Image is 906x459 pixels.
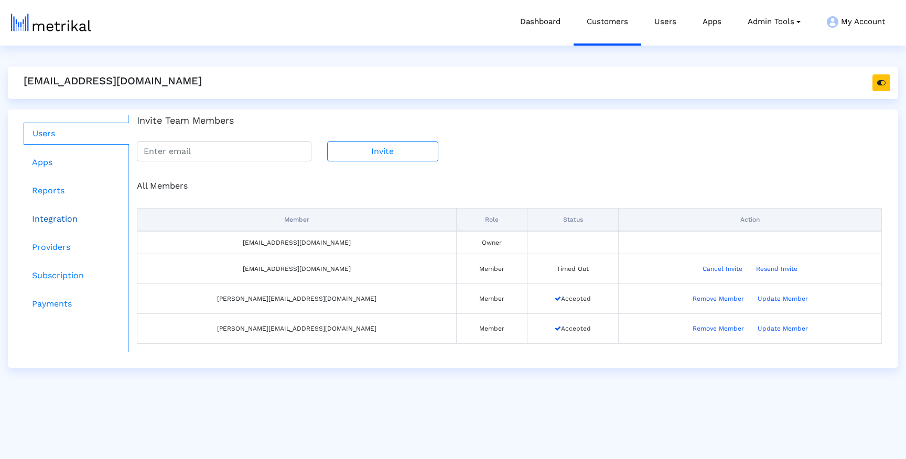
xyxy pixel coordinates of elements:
button: Update Member [751,320,815,337]
input: Enter email [137,141,311,161]
td: Timed Out [527,254,619,283]
a: Apps [24,152,129,173]
td: [PERSON_NAME][EMAIL_ADDRESS][DOMAIN_NAME] [137,283,457,313]
td: Accepted [527,313,619,343]
td: [EMAIL_ADDRESS][DOMAIN_NAME] [137,231,457,254]
th: Status [527,208,619,231]
button: Update Member [751,290,815,307]
button: Remove Member [686,290,751,307]
td: Owner [457,231,527,254]
button: Invite [327,141,438,161]
img: my-account-menu-icon.png [827,16,838,28]
td: Member [457,254,527,283]
button: Resend Invite [749,260,804,277]
td: Member [457,283,527,313]
a: Integration [24,209,129,229]
a: Providers [24,237,129,258]
th: Role [457,208,527,231]
td: [PERSON_NAME][EMAIL_ADDRESS][DOMAIN_NAME] [137,313,457,343]
span: All Members [137,181,188,191]
th: Member [137,208,457,231]
td: Member [457,313,527,343]
a: Payments [24,293,129,314]
td: [EMAIL_ADDRESS][DOMAIN_NAME] [137,254,457,283]
img: metrical-logo-light.png [11,14,91,31]
button: Cancel Invite [696,260,749,277]
h4: Invite Team Members [137,115,882,126]
a: Subscription [24,265,129,286]
button: Remove Member [686,320,751,337]
h5: [EMAIL_ADDRESS][DOMAIN_NAME] [24,74,202,87]
th: Action [619,208,882,231]
a: Users [24,123,129,145]
td: Accepted [527,283,619,313]
a: Reports [24,180,129,201]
